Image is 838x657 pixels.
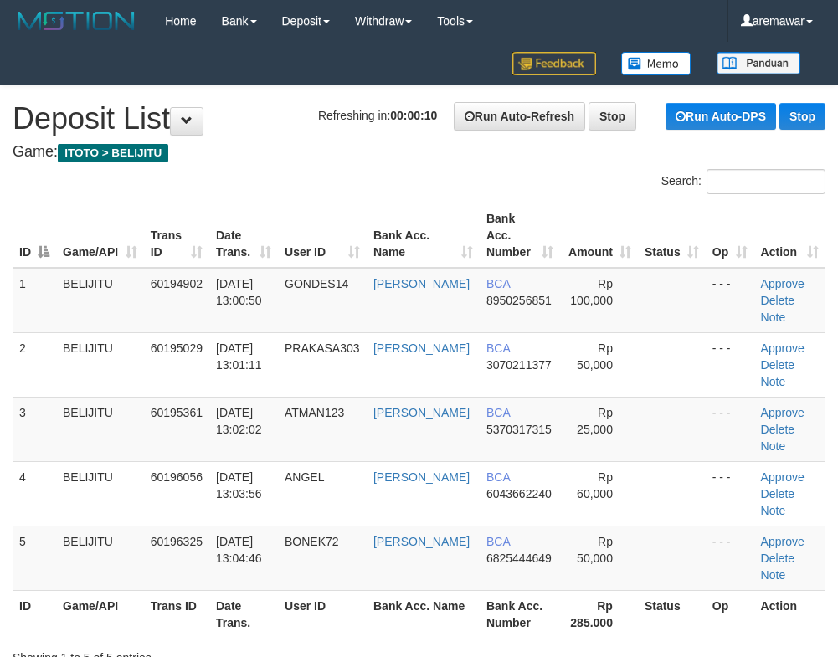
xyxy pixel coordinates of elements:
td: 5 [13,526,56,590]
td: BELIJITU [56,397,144,461]
th: Op: activate to sort column ascending [706,203,754,268]
span: Rp 50,000 [577,341,613,372]
td: - - - [706,268,754,333]
th: Bank Acc. Name [367,590,480,638]
span: Copy 5370317315 to clipboard [486,423,552,436]
th: Game/API: activate to sort column ascending [56,203,144,268]
td: - - - [706,332,754,397]
th: Game/API [56,590,144,638]
span: Rp 100,000 [570,277,613,307]
th: Date Trans. [209,590,278,638]
th: Date Trans.: activate to sort column ascending [209,203,278,268]
strong: 00:00:10 [390,109,437,122]
img: Feedback.jpg [512,52,596,75]
td: 3 [13,397,56,461]
th: Op [706,590,754,638]
td: 1 [13,268,56,333]
a: Run Auto-DPS [666,103,776,130]
th: Status [638,590,706,638]
td: BELIJITU [56,268,144,333]
a: [PERSON_NAME] [373,535,470,548]
img: Button%20Memo.svg [621,52,691,75]
a: [PERSON_NAME] [373,341,470,355]
td: 2 [13,332,56,397]
span: ANGEL [285,470,324,484]
h1: Deposit List [13,102,825,136]
th: User ID [278,590,367,638]
a: Delete [761,423,794,436]
th: Bank Acc. Number [480,590,560,638]
th: Rp 285.000 [560,590,638,638]
td: BELIJITU [56,526,144,590]
span: [DATE] 13:03:56 [216,470,262,500]
span: Copy 6825444649 to clipboard [486,552,552,565]
img: panduan.png [717,52,800,74]
span: Rp 60,000 [577,470,613,500]
span: Refreshing in: [318,109,437,122]
a: Approve [761,470,805,484]
td: BELIJITU [56,332,144,397]
a: Note [761,439,786,453]
th: ID [13,590,56,638]
a: [PERSON_NAME] [373,470,470,484]
span: BCA [486,535,510,548]
span: ATMAN123 [285,406,344,419]
a: [PERSON_NAME] [373,277,470,290]
a: Stop [589,102,636,131]
span: Rp 25,000 [577,406,613,436]
th: Bank Acc. Number: activate to sort column ascending [480,203,560,268]
td: BELIJITU [56,461,144,526]
th: Bank Acc. Name: activate to sort column ascending [367,203,480,268]
span: [DATE] 13:02:02 [216,406,262,436]
a: Run Auto-Refresh [454,102,585,131]
span: [DATE] 13:04:46 [216,535,262,565]
a: Delete [761,358,794,372]
a: Delete [761,552,794,565]
label: Search: [661,169,825,194]
a: Note [761,311,786,324]
a: [PERSON_NAME] [373,406,470,419]
span: BONEK72 [285,535,339,548]
span: 60196056 [151,470,203,484]
span: BCA [486,341,510,355]
img: MOTION_logo.png [13,8,140,33]
td: 4 [13,461,56,526]
a: Approve [761,277,805,290]
span: Copy 6043662240 to clipboard [486,487,552,500]
span: Copy 8950256851 to clipboard [486,294,552,307]
a: Approve [761,341,805,355]
span: 60195029 [151,341,203,355]
input: Search: [707,169,825,194]
span: Copy 3070211377 to clipboard [486,358,552,372]
a: Delete [761,487,794,500]
a: Delete [761,294,794,307]
a: Note [761,568,786,582]
span: 60195361 [151,406,203,419]
a: Approve [761,406,805,419]
span: 60194902 [151,277,203,290]
th: Action [754,590,825,638]
a: Approve [761,535,805,548]
span: [DATE] 13:00:50 [216,277,262,307]
td: - - - [706,526,754,590]
h4: Game: [13,144,825,161]
a: Note [761,375,786,388]
th: Status: activate to sort column ascending [638,203,706,268]
td: - - - [706,461,754,526]
a: Note [761,504,786,517]
span: GONDES14 [285,277,348,290]
th: User ID: activate to sort column ascending [278,203,367,268]
th: Trans ID: activate to sort column ascending [144,203,209,268]
th: Trans ID [144,590,209,638]
span: [DATE] 13:01:11 [216,341,262,372]
span: BCA [486,470,510,484]
td: - - - [706,397,754,461]
span: BCA [486,277,510,290]
span: BCA [486,406,510,419]
span: 60196325 [151,535,203,548]
span: ITOTO > BELIJITU [58,144,168,162]
th: Action: activate to sort column ascending [754,203,825,268]
span: PRAKASA303 [285,341,360,355]
span: Rp 50,000 [577,535,613,565]
a: Stop [779,103,825,130]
